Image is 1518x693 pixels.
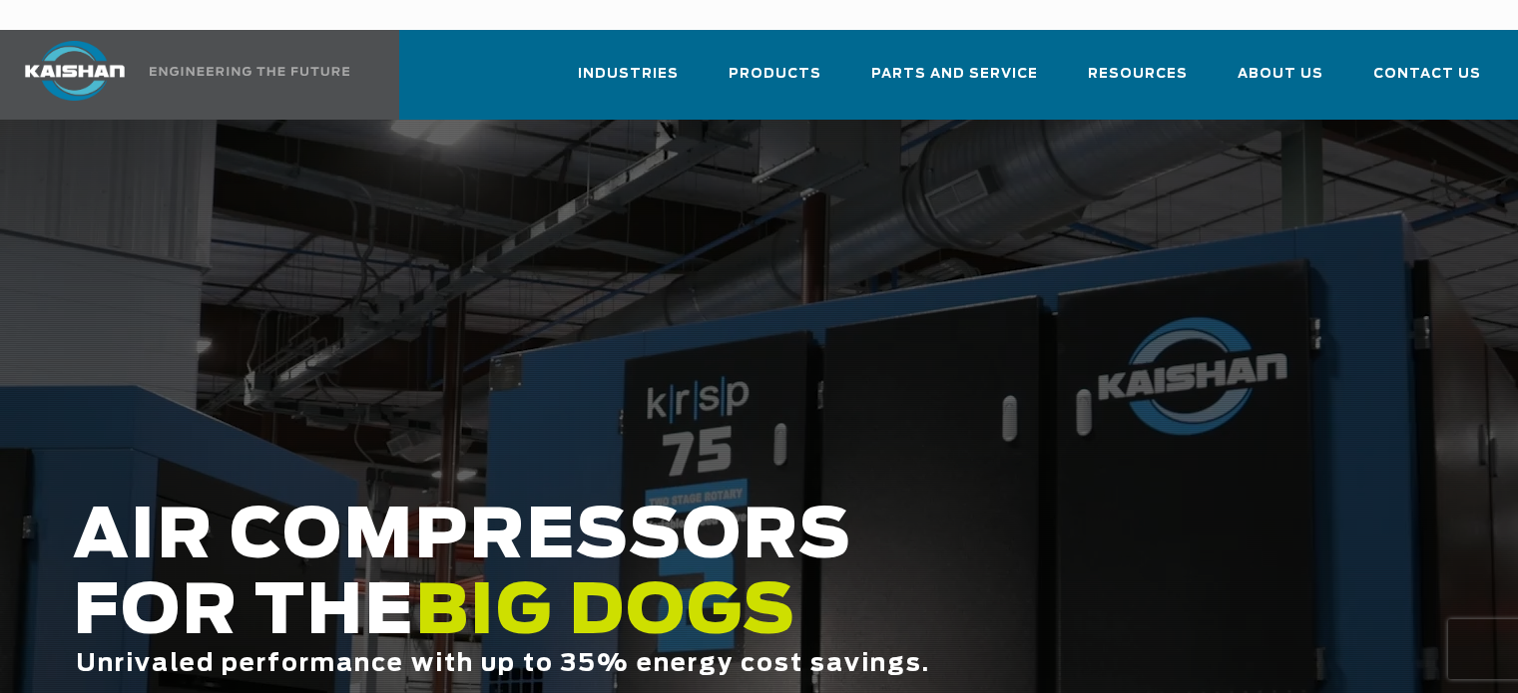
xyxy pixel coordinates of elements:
span: Resources [1088,63,1188,86]
span: Contact Us [1373,63,1481,86]
a: Parts and Service [871,48,1038,116]
span: About Us [1238,63,1323,86]
span: Unrivaled performance with up to 35% energy cost savings. [76,652,930,676]
span: Industries [578,63,679,86]
a: Industries [578,48,679,116]
a: Products [729,48,821,116]
span: Products [729,63,821,86]
a: Resources [1088,48,1188,116]
a: About Us [1238,48,1323,116]
a: Contact Us [1373,48,1481,116]
span: BIG DOGS [415,579,796,647]
img: Engineering the future [150,67,349,76]
span: Parts and Service [871,63,1038,86]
